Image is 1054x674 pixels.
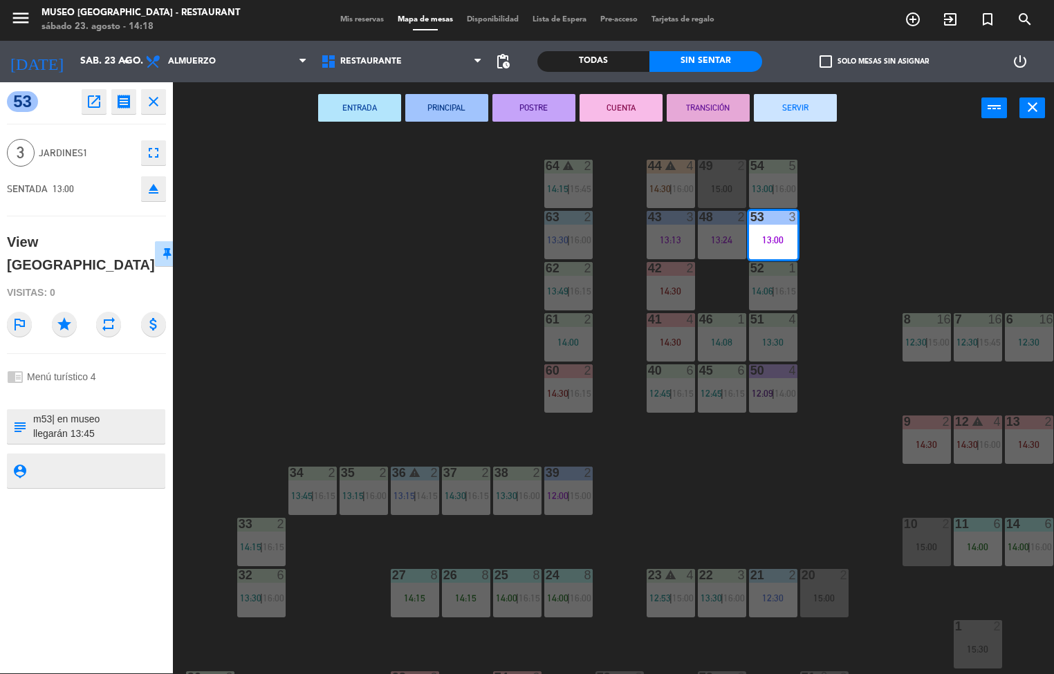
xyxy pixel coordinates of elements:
[580,94,663,122] button: CUENTA
[698,184,746,194] div: 15:00
[365,490,387,501] span: 16:00
[1005,440,1053,449] div: 14:30
[752,388,773,399] span: 12:09
[648,211,649,223] div: 43
[263,592,284,603] span: 16:00
[7,368,24,385] i: chrome_reader_mode
[649,183,671,194] span: 14:30
[547,183,568,194] span: 14:15
[118,53,135,70] i: arrow_drop_down
[277,518,285,530] div: 2
[145,144,162,161] i: fullscreen
[547,234,568,245] span: 13:30
[141,140,166,165] button: fullscreen
[737,160,746,172] div: 2
[405,94,488,122] button: PRINCIPAL
[430,569,438,581] div: 8
[567,183,570,194] span: |
[956,439,978,450] span: 14:30
[7,183,48,194] span: SENTADA
[1008,541,1029,552] span: 14:00
[686,211,694,223] div: 3
[460,16,526,24] span: Disponibilidad
[409,467,420,478] i: warning
[567,592,570,603] span: |
[737,211,746,223] div: 2
[699,364,700,377] div: 45
[686,262,694,274] div: 2
[903,542,951,552] div: 15:00
[562,160,574,171] i: warning
[721,388,723,399] span: |
[516,592,519,603] span: |
[686,569,694,581] div: 4
[277,569,285,581] div: 6
[749,235,797,245] div: 13:00
[1044,518,1053,530] div: 6
[699,211,700,223] div: 48
[904,313,905,326] div: 8
[977,337,979,348] span: |
[544,337,593,347] div: 14:00
[1028,541,1030,552] span: |
[52,312,77,337] i: star
[754,94,837,122] button: SERVIR
[314,490,335,501] span: 16:15
[721,592,723,603] span: |
[584,160,592,172] div: 2
[570,490,591,501] span: 15:00
[979,337,1001,348] span: 15:45
[533,569,541,581] div: 8
[414,490,416,501] span: |
[840,569,848,581] div: 2
[648,364,649,377] div: 40
[584,211,592,223] div: 2
[465,490,468,501] span: |
[547,388,568,399] span: 14:30
[96,312,121,337] i: repeat
[665,160,676,171] i: warning
[570,234,591,245] span: 16:00
[672,183,694,194] span: 16:00
[686,160,694,172] div: 4
[686,313,694,326] div: 4
[12,419,27,434] i: subject
[1017,11,1033,28] i: search
[669,183,672,194] span: |
[737,569,746,581] div: 3
[260,541,263,552] span: |
[954,542,1002,552] div: 14:00
[526,16,593,24] span: Lista de Espera
[699,160,700,172] div: 49
[648,569,649,581] div: 23
[362,490,365,501] span: |
[647,235,695,245] div: 13:13
[481,467,490,479] div: 2
[519,592,540,603] span: 16:15
[788,211,797,223] div: 3
[904,518,905,530] div: 10
[955,518,956,530] div: 11
[496,490,517,501] span: 13:30
[546,569,546,581] div: 24
[392,569,393,581] div: 27
[333,16,391,24] span: Mis reservas
[820,55,929,68] label: Solo mesas sin asignar
[1030,541,1052,552] span: 16:00
[546,160,546,172] div: 64
[737,313,746,326] div: 1
[570,183,591,194] span: 15:45
[988,313,1001,326] div: 16
[979,11,996,28] i: turned_in_not
[584,569,592,581] div: 8
[942,11,959,28] i: exit_to_app
[788,569,797,581] div: 2
[445,490,466,501] span: 14:30
[698,235,746,245] div: 13:24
